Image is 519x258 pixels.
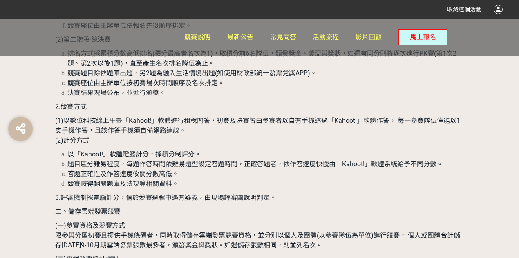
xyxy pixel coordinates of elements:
[270,33,296,41] span: 常見問答
[55,103,87,111] span: 2.競賽方式
[67,170,179,178] span: 答題正確性及作答速度攸關分數高低。
[313,33,339,41] span: 活動流程
[55,136,89,144] span: (2)計分方式
[55,117,460,134] span: (1)以數位科技線上平臺「Kahoot!」軟體進行租稅問答，初賽及決賽皆由參賽者以自有手機透過「Kahoot!」軟體作答， 每一參賽隊伍僅能以1支手機作答，且該作答手機須自備網路連線。
[67,180,179,188] span: 競賽時得翻閱題庫及法規等相關資料。
[55,222,125,229] span: (一)參賽資格及競賽方式
[67,160,443,168] span: 題目區分難易程度，每題作答時間依難易題型設定答題時間，正確答題者，依作答速度快慢由「Kahoot!」軟體系統給予不同分數。
[67,50,456,67] span: 排名方式採累積分數高低排名(積分最高者名次為1)，取積分前6名隊伍，頒發奬金、奬盃與奬狀，如遇有同分則將逐次進行PK賽(第1次2題、第2次以後1題)，直至產生名次排名隊伍為止。
[270,19,296,56] a: 常見問答
[356,19,382,56] a: 影片回顧
[410,33,436,41] span: 馬上報名
[67,150,201,158] span: 以「Kahoot!」軟體電腦計分，採積分制評分。
[67,89,166,97] span: 決賽結果現場公布，並進行頒獎。
[184,19,210,56] a: 競賽說明
[313,19,339,56] a: 活動流程
[184,33,210,41] span: 競賽說明
[67,69,317,77] span: 競賽題目除依題庫出題，另2題為融入生活情境出題(如使用財政部統一發票兌獎APP)。
[227,19,253,56] a: 最新公告
[67,79,224,87] span: 競賽座位由主辦單位按初賽場次時間順序及名次排定。
[55,231,460,249] span: 限參與分區初賽且提供手機條碼者，同時取得儲存雲端發票競賽資格，並分別以個人及團體(以參賽隊伍為單位)進行競賽， 個人或團體合計儲存[DATE]9-10月期雲端發票張數最多者，頒發獎金與奬狀。如遇...
[356,33,382,41] span: 影片回顧
[447,6,481,13] span: 收藏這個活動
[227,33,253,41] span: 最新公告
[398,29,447,45] button: 馬上報名
[55,208,121,215] span: 二、儲存雲端發票競賽
[55,194,276,201] span: 3.評審機制採電腦計分，倘於競賽過程中遇有疑義，由現場評審團說明判定。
